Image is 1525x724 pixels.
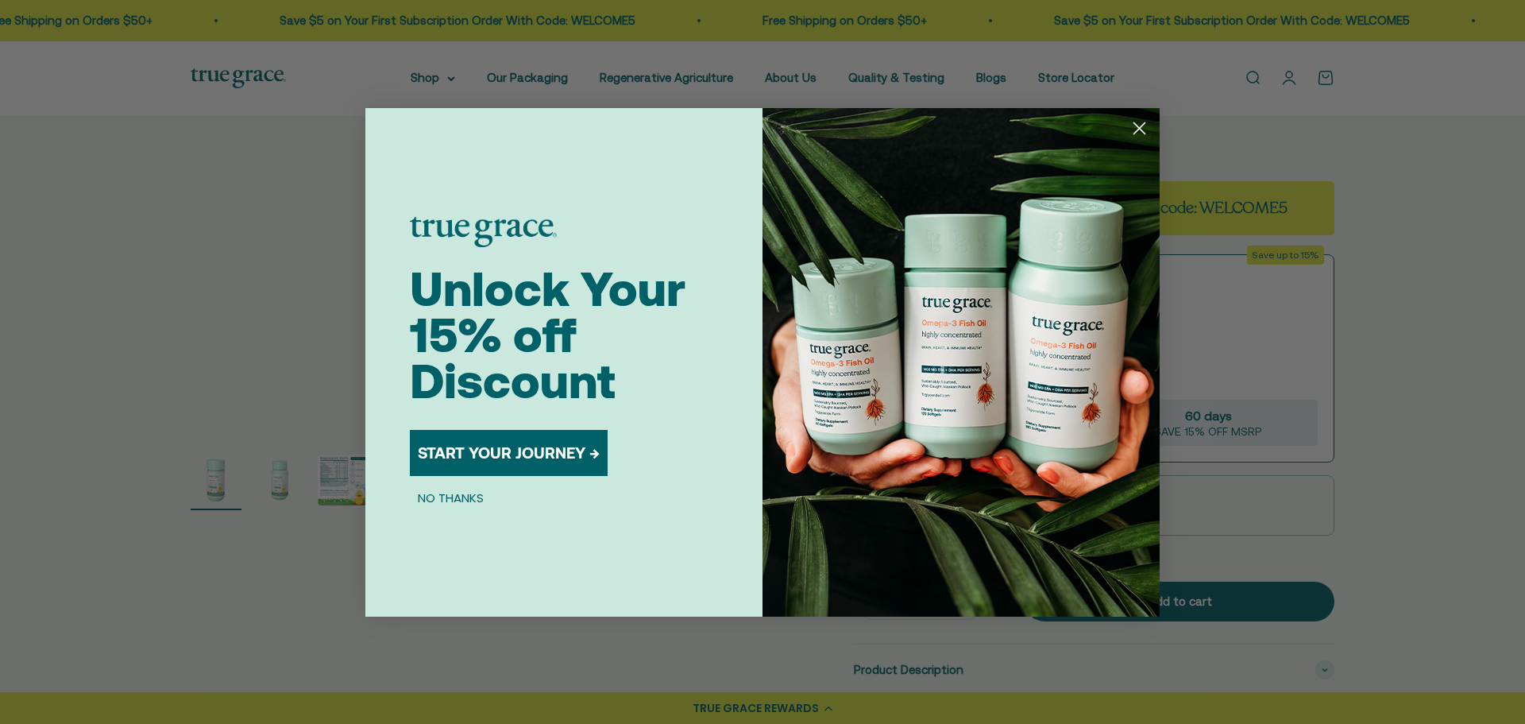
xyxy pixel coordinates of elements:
[1125,114,1153,142] button: Close dialog
[410,261,685,408] span: Unlock Your 15% off Discount
[410,489,492,508] button: NO THANKS
[410,430,608,476] button: START YOUR JOURNEY →
[762,108,1160,617] img: 098727d5-50f8-4f9b-9554-844bb8da1403.jpeg
[410,217,557,247] img: logo placeholder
